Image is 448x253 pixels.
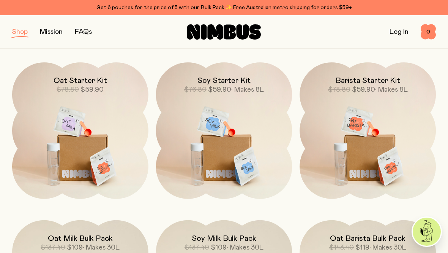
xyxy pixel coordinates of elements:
[227,244,263,251] span: • Makes 30L
[185,244,209,251] span: $137.40
[41,244,65,251] span: $137.40
[352,86,375,93] span: $59.90
[54,76,107,85] h2: Oat Starter Kit
[421,24,436,40] button: 0
[75,29,92,35] a: FAQs
[390,29,409,35] a: Log In
[192,234,256,243] h2: Soy Milk Bulk Pack
[67,244,83,251] span: $109
[208,86,231,93] span: $59.90
[231,86,264,93] span: • Makes 8L
[336,76,400,85] h2: Barista Starter Kit
[156,62,292,199] a: Soy Starter Kit$76.80$59.90• Makes 8L
[375,86,408,93] span: • Makes 8L
[184,86,207,93] span: $76.80
[12,62,148,199] a: Oat Starter Kit$78.80$59.90
[211,244,227,251] span: $109
[197,76,251,85] h2: Soy Starter Kit
[80,86,104,93] span: $59.90
[328,86,350,93] span: $78.80
[57,86,79,93] span: $78.80
[40,29,63,35] a: Mission
[369,244,406,251] span: • Makes 30L
[12,3,436,12] div: Get 6 pouches for the price of 5 with our Bulk Pack ✨ Free Australian metro shipping for orders $59+
[300,62,436,199] a: Barista Starter Kit$78.80$59.90• Makes 8L
[355,244,369,251] span: $119
[83,244,120,251] span: • Makes 30L
[48,234,113,243] h2: Oat Milk Bulk Pack
[330,234,405,243] h2: Oat Barista Bulk Pack
[329,244,354,251] span: $143.40
[413,218,441,246] img: agent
